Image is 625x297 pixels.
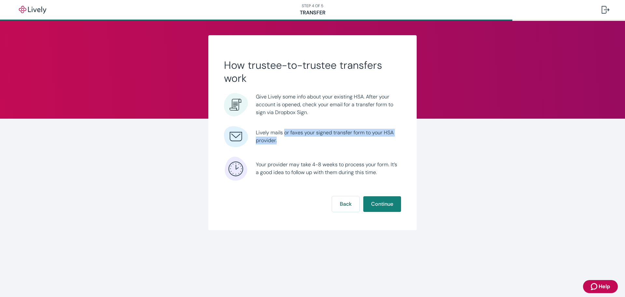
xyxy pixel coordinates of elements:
span: Help [599,283,610,290]
span: Your provider may take 4-8 weeks to process your form. It’s a good idea to follow up with them du... [256,161,401,176]
button: Zendesk support iconHelp [583,280,618,293]
h2: How trustee-to-trustee transfers work [224,59,401,85]
span: Lively mails or faxes your signed transfer form to your HSA provider. [256,129,401,144]
span: Give Lively some info about your existing HSA. After your account is opened, check your email for... [256,93,401,116]
img: Lively [14,6,51,14]
button: Back [332,196,359,212]
button: Continue [363,196,401,212]
svg: Zendesk support icon [591,283,599,290]
button: Log out [596,2,615,18]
